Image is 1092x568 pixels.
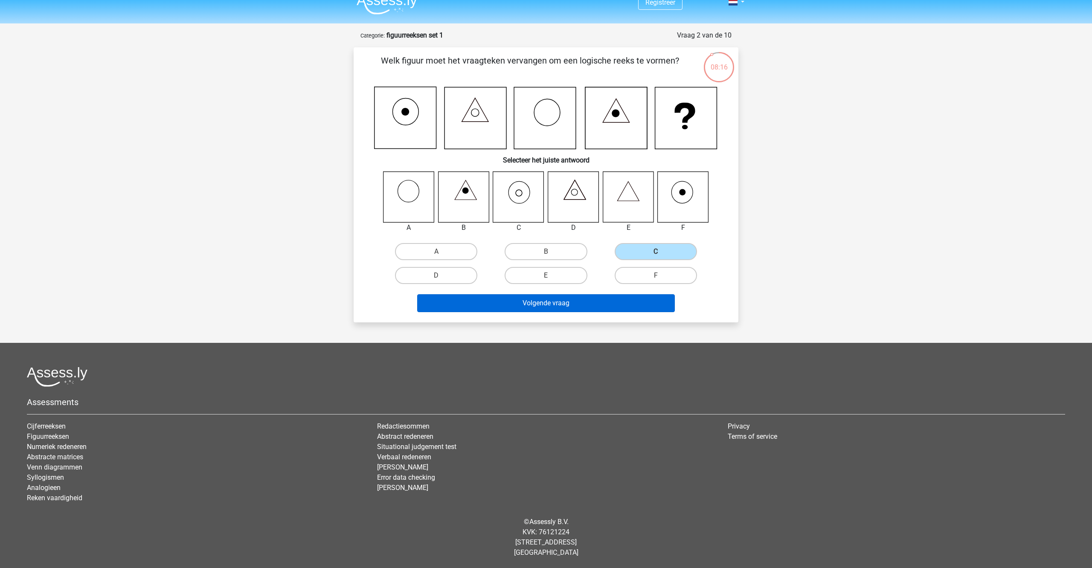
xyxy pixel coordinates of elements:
[486,223,551,233] div: C
[27,432,69,440] a: Figuurreeksen
[27,463,82,471] a: Venn diagrammen
[27,443,87,451] a: Numeriek redeneren
[615,267,697,284] label: F
[395,267,477,284] label: D
[505,267,587,284] label: E
[27,367,87,387] img: Assessly logo
[377,443,456,451] a: Situational judgement test
[417,294,675,312] button: Volgende vraag
[360,32,385,39] small: Categorie:
[505,243,587,260] label: B
[27,494,82,502] a: Reken vaardigheid
[677,30,732,41] div: Vraag 2 van de 10
[728,422,750,430] a: Privacy
[728,432,777,440] a: Terms of service
[432,223,496,233] div: B
[529,518,569,526] a: Assessly B.V.
[27,422,66,430] a: Cijferreeksen
[651,223,715,233] div: F
[377,473,435,481] a: Error data checking
[377,223,441,233] div: A
[377,422,430,430] a: Redactiesommen
[703,51,735,72] div: 08:16
[20,510,1072,565] div: © KVK: 76121224 [STREET_ADDRESS] [GEOGRAPHIC_DATA]
[367,54,693,80] p: Welk figuur moet het vraagteken vervangen om een logische reeks te vormen?
[367,149,725,164] h6: Selecteer het juiste antwoord
[596,223,661,233] div: E
[27,397,1065,407] h5: Assessments
[377,484,428,492] a: [PERSON_NAME]
[27,453,83,461] a: Abstracte matrices
[541,223,606,233] div: D
[377,453,431,461] a: Verbaal redeneren
[615,243,697,260] label: C
[27,484,61,492] a: Analogieen
[377,463,428,471] a: [PERSON_NAME]
[386,31,443,39] strong: figuurreeksen set 1
[27,473,64,481] a: Syllogismen
[377,432,433,440] a: Abstract redeneren
[395,243,477,260] label: A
